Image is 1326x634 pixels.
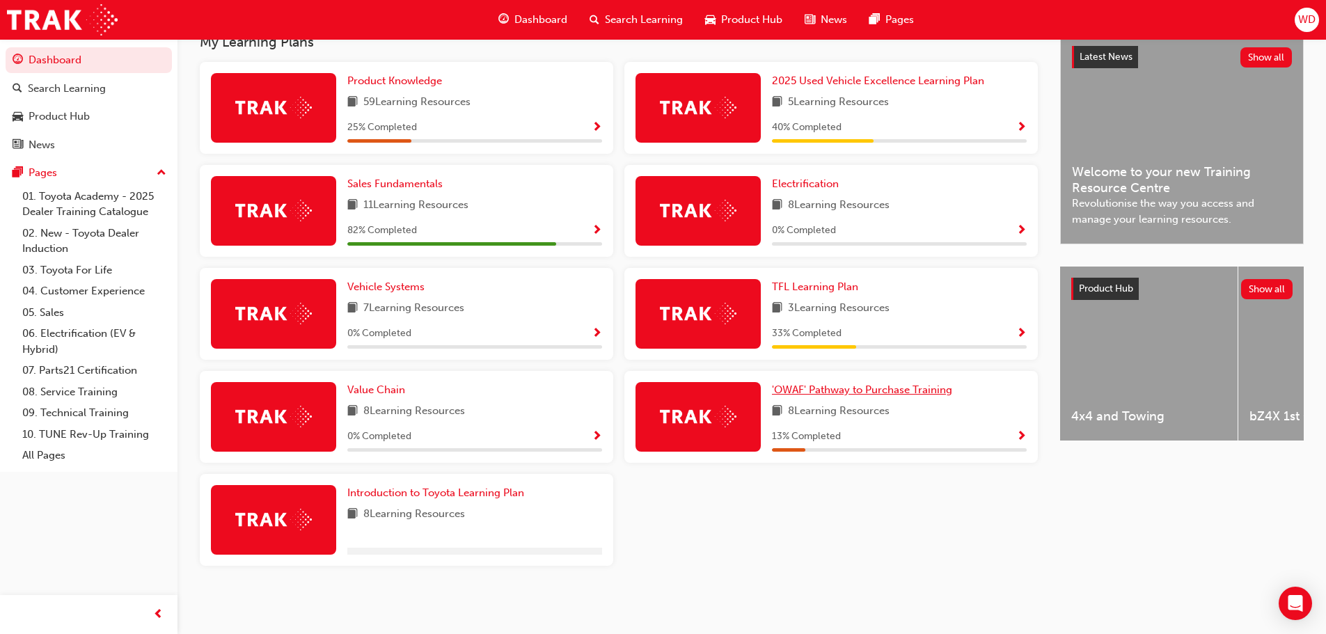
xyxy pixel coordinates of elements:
[1016,222,1027,239] button: Show Progress
[235,97,312,118] img: Trak
[1241,279,1293,299] button: Show all
[1060,34,1304,244] a: Latest NewsShow allWelcome to your new Training Resource CentreRevolutionise the way you access a...
[200,34,1038,50] h3: My Learning Plans
[153,606,164,624] span: prev-icon
[347,326,411,342] span: 0 % Completed
[29,165,57,181] div: Pages
[235,509,312,530] img: Trak
[592,225,602,237] span: Show Progress
[28,81,106,97] div: Search Learning
[788,300,890,317] span: 3 Learning Resources
[660,200,736,221] img: Trak
[660,303,736,324] img: Trak
[347,486,524,499] span: Introduction to Toyota Learning Plan
[592,222,602,239] button: Show Progress
[772,279,864,295] a: TFL Learning Plan
[1072,196,1292,227] span: Revolutionise the way you access and manage your learning resources.
[1016,119,1027,136] button: Show Progress
[1072,164,1292,196] span: Welcome to your new Training Resource Centre
[1240,47,1293,68] button: Show all
[235,303,312,324] img: Trak
[1060,267,1238,441] a: 4x4 and Towing
[772,382,958,398] a: 'OWAF' Pathway to Purchase Training
[347,177,443,190] span: Sales Fundamentals
[17,424,172,445] a: 10. TUNE Rev-Up Training
[17,223,172,260] a: 02. New - Toyota Dealer Induction
[772,94,782,111] span: book-icon
[17,402,172,424] a: 09. Technical Training
[772,73,990,89] a: 2025 Used Vehicle Excellence Learning Plan
[772,326,842,342] span: 33 % Completed
[363,506,465,523] span: 8 Learning Resources
[592,325,602,342] button: Show Progress
[13,111,23,123] span: car-icon
[660,406,736,427] img: Trak
[347,300,358,317] span: book-icon
[1072,46,1292,68] a: Latest NewsShow all
[772,429,841,445] span: 13 % Completed
[347,176,448,192] a: Sales Fundamentals
[705,11,716,29] span: car-icon
[13,83,22,95] span: search-icon
[772,280,858,293] span: TFL Learning Plan
[17,360,172,381] a: 07. Parts21 Certification
[17,186,172,223] a: 01. Toyota Academy - 2025 Dealer Training Catalogue
[157,164,166,182] span: up-icon
[694,6,794,34] a: car-iconProduct Hub
[347,73,448,89] a: Product Knowledge
[772,74,984,87] span: 2025 Used Vehicle Excellence Learning Plan
[347,506,358,523] span: book-icon
[1016,431,1027,443] span: Show Progress
[347,403,358,420] span: book-icon
[6,45,172,160] button: DashboardSearch LearningProduct HubNews
[1279,587,1312,620] div: Open Intercom Messenger
[821,12,847,28] span: News
[772,197,782,214] span: book-icon
[6,76,172,102] a: Search Learning
[498,11,509,29] span: guage-icon
[772,300,782,317] span: book-icon
[772,176,844,192] a: Electrification
[1016,122,1027,134] span: Show Progress
[347,382,411,398] a: Value Chain
[885,12,914,28] span: Pages
[592,328,602,340] span: Show Progress
[347,223,417,239] span: 82 % Completed
[6,160,172,186] button: Pages
[794,6,858,34] a: news-iconNews
[6,104,172,129] a: Product Hub
[772,223,836,239] span: 0 % Completed
[17,323,172,360] a: 06. Electrification (EV & Hybrid)
[347,197,358,214] span: book-icon
[578,6,694,34] a: search-iconSearch Learning
[13,139,23,152] span: news-icon
[13,54,23,67] span: guage-icon
[788,94,889,111] span: 5 Learning Resources
[1071,278,1293,300] a: Product HubShow all
[17,280,172,302] a: 04. Customer Experience
[1295,8,1319,32] button: WD
[29,137,55,153] div: News
[772,177,839,190] span: Electrification
[363,197,468,214] span: 11 Learning Resources
[869,11,880,29] span: pages-icon
[347,279,430,295] a: Vehicle Systems
[660,97,736,118] img: Trak
[487,6,578,34] a: guage-iconDashboard
[363,94,471,111] span: 59 Learning Resources
[721,12,782,28] span: Product Hub
[347,120,417,136] span: 25 % Completed
[7,4,118,35] img: Trak
[1079,283,1133,294] span: Product Hub
[772,383,952,396] span: 'OWAF' Pathway to Purchase Training
[347,94,358,111] span: book-icon
[1298,12,1316,28] span: WD
[6,132,172,158] a: News
[788,403,890,420] span: 8 Learning Resources
[6,47,172,73] a: Dashboard
[1016,428,1027,445] button: Show Progress
[592,122,602,134] span: Show Progress
[592,428,602,445] button: Show Progress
